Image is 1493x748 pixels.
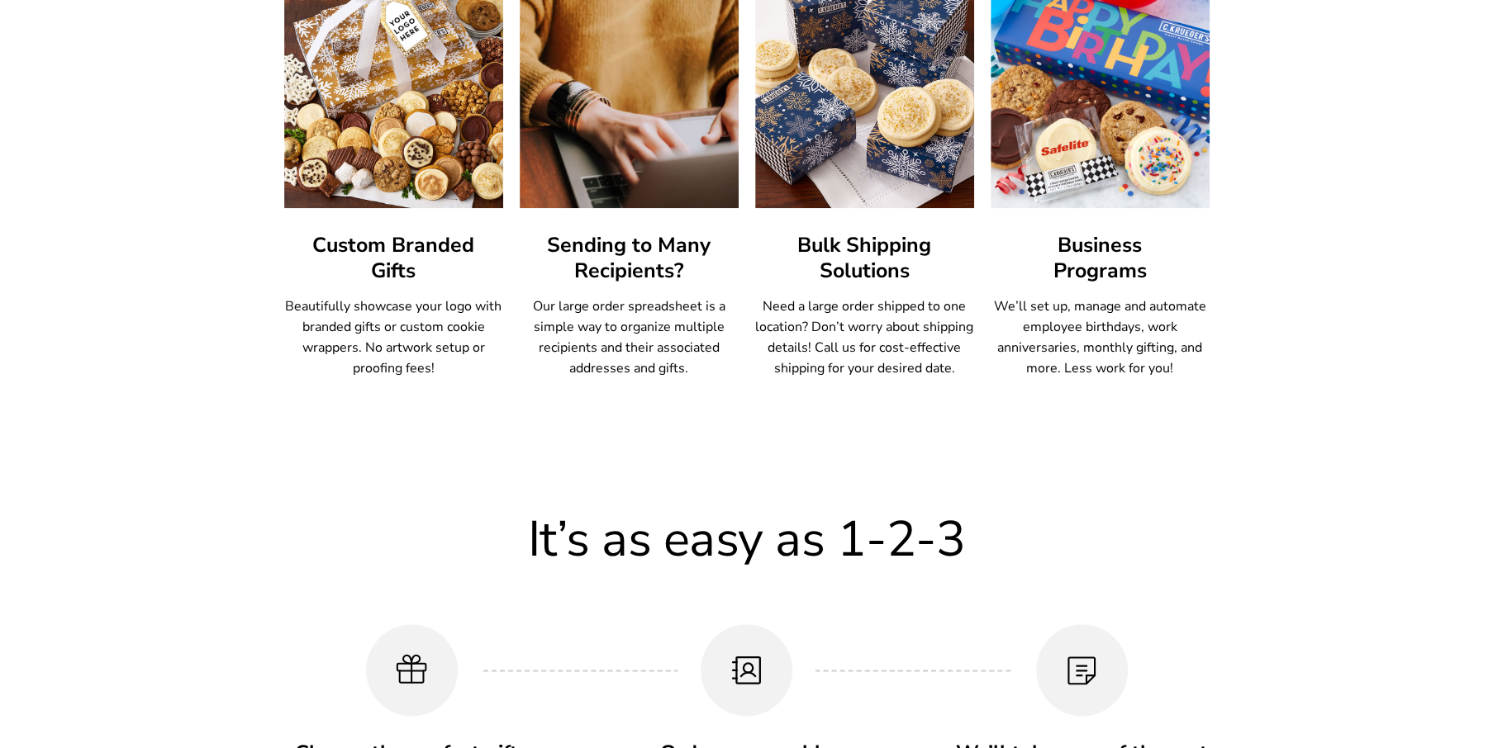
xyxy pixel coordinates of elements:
img: We’ll take care of the rest [1063,651,1101,689]
h3: Business Programs [991,233,1210,284]
p: Beautifully showcase your logo with branded gifts or custom cookie wrappers. No artwork setup or ... [284,296,503,379]
p: Need a large order shipped to one location? Don’t worry about shipping details! Call us for cost-... [755,296,974,379]
h2: It’s as easy as 1-2-3 [284,512,1210,566]
h3: Sending to Many Recipients? [520,233,739,284]
h3: Bulk Shipping Solutions [755,233,974,284]
h3: Custom Branded Gifts [284,233,503,284]
p: Our large order spreadsheet is a simple way to organize multiple recipients and their associated ... [520,296,739,379]
p: We’ll set up, manage and automate employee birthdays, work anniversaries, monthly gifting, and mo... [991,296,1210,379]
img: Choose the perfect gifts [392,651,430,689]
img: Order memorable gifts with ease [728,651,766,689]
